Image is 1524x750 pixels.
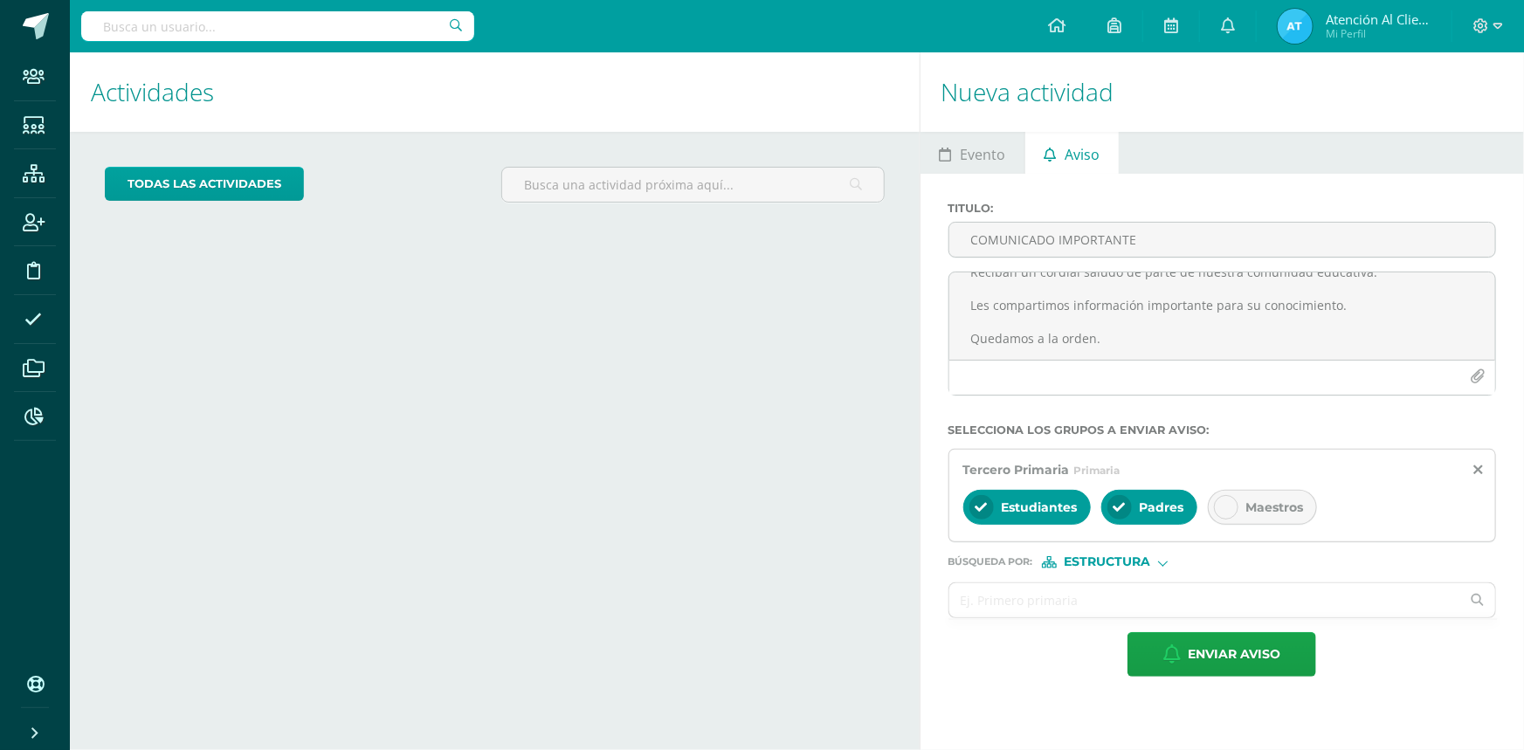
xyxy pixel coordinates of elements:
[948,202,1496,215] label: Titulo :
[948,423,1496,437] label: Selecciona los grupos a enviar aviso :
[1002,499,1078,515] span: Estudiantes
[949,583,1461,617] input: Ej. Primero primaria
[1065,134,1100,175] span: Aviso
[948,557,1033,567] span: Búsqueda por :
[960,134,1005,175] span: Evento
[1326,26,1431,41] span: Mi Perfil
[941,52,1503,132] h1: Nueva actividad
[91,52,899,132] h1: Actividades
[81,11,474,41] input: Busca un usuario...
[1064,557,1150,567] span: Estructura
[1246,499,1304,515] span: Maestros
[1074,464,1121,477] span: Primaria
[1127,632,1316,677] button: Enviar aviso
[1326,10,1431,28] span: Atención al cliente
[1278,9,1313,44] img: ada85960de06b6a82e22853ecf293967.png
[963,462,1070,478] span: Tercero Primaria
[921,132,1024,174] a: Evento
[949,272,1495,360] textarea: Estimados padres de familia, Reciban un cordial saludo de parte de nuestra comunidad educativa. L...
[1188,633,1280,676] span: Enviar aviso
[502,168,883,202] input: Busca una actividad próxima aquí...
[1025,132,1119,174] a: Aviso
[1140,499,1184,515] span: Padres
[949,223,1495,257] input: Titulo
[1042,556,1173,568] div: [object Object]
[105,167,304,201] a: todas las Actividades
